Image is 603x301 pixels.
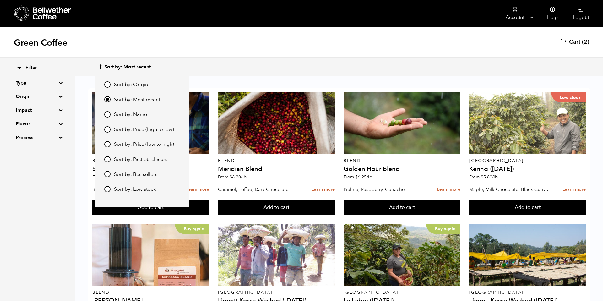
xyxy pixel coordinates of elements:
p: Maple, Milk Chocolate, Black Currant [469,185,548,194]
span: Sort by: Most recent [104,64,151,71]
input: Sort by: Name [104,111,111,118]
input: Sort by: Bestsellers [104,171,111,177]
a: Learn more [562,183,586,196]
span: /lb [492,174,498,180]
a: Low stock [469,92,586,154]
a: Learn more [437,183,460,196]
p: Bittersweet Chocolate, Toasted Marshmallow, Candied Orange, Praline [92,185,171,194]
span: /lb [367,174,372,180]
input: Sort by: Past purchases [104,156,111,162]
p: Caramel, Toffee, Dark Chocolate [218,185,297,194]
img: tab_domain_overview_orange.svg [17,36,22,41]
input: Sort by: Origin [104,81,111,88]
summary: Impact [16,107,59,114]
span: From [344,174,372,180]
p: Blend [344,159,460,163]
span: From [469,174,498,180]
a: Learn more [186,183,209,196]
p: [GEOGRAPHIC_DATA] [344,290,460,295]
p: Buy again [426,224,460,234]
p: [GEOGRAPHIC_DATA] [218,290,334,295]
img: tab_keywords_by_traffic_grey.svg [62,36,68,41]
span: Sort by: Past purchases [114,156,167,163]
p: [GEOGRAPHIC_DATA] [469,159,586,163]
span: Sort by: Most recent [114,96,160,103]
button: Sort by: Most recent [95,60,151,74]
button: Add to cart [218,200,334,215]
img: website_grey.svg [10,16,15,21]
div: v 4.0.25 [18,10,31,15]
summary: Process [16,134,59,141]
summary: Origin [16,93,59,100]
span: Sort by: Price (high to low) [114,126,174,133]
span: $ [230,174,232,180]
h4: Meridian Blend [218,166,334,172]
p: Buy again [175,224,209,234]
span: /lb [241,174,247,180]
span: From [92,174,121,180]
div: Domain Overview [24,37,56,41]
bdi: 6.25 [355,174,372,180]
a: Cart (2) [561,38,589,46]
summary: Flavor [16,120,59,128]
h4: Kerinci ([DATE]) [469,166,586,172]
span: $ [481,174,483,180]
p: Blend [92,159,209,163]
button: Add to cart [469,200,586,215]
input: Sort by: Most recent [104,96,111,102]
p: [GEOGRAPHIC_DATA] [469,290,586,295]
span: From [218,174,247,180]
button: Add to cart [344,200,460,215]
div: Keywords by Traffic [69,37,106,41]
a: Buy again [92,224,209,286]
button: Add to cart [92,200,209,215]
bdi: 6.20 [230,174,247,180]
span: Sort by: Low stock [114,186,156,193]
span: Sort by: Origin [114,81,148,88]
span: Sort by: Bestsellers [114,171,157,178]
span: Cart [569,38,580,46]
p: Blend [92,290,209,295]
summary: Type [16,79,59,87]
bdi: 5.80 [481,174,498,180]
span: Filter [25,64,37,71]
span: $ [355,174,358,180]
div: Domain: [DOMAIN_NAME] [16,16,69,21]
input: Sort by: Low stock [104,186,111,192]
p: Praline, Raspberry, Ganache [344,185,423,194]
a: Buy again [344,224,460,286]
input: Sort by: Price (high to low) [104,126,111,133]
input: Sort by: Price (low to high) [104,141,111,147]
h4: Sunrise Blend [92,166,209,172]
p: Blend [218,159,334,163]
p: Low stock [551,92,586,102]
span: Sort by: Name [114,111,147,118]
span: (2) [582,38,589,46]
h4: Golden Hour Blend [344,166,460,172]
img: logo_orange.svg [10,10,15,15]
span: Sort by: Price (low to high) [114,141,174,148]
a: Learn more [312,183,335,196]
h1: Green Coffee [14,37,68,48]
